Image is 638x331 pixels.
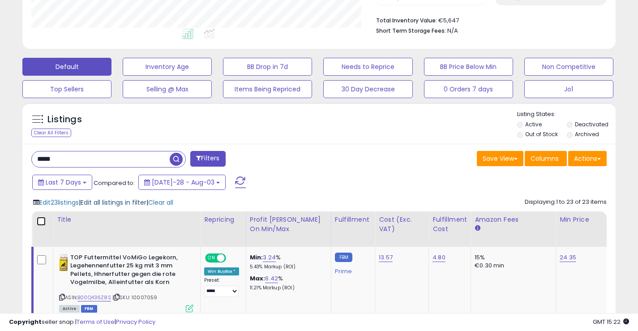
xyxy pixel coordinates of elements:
li: €5,647 [376,14,600,25]
button: 0 Orders 7 days [424,80,513,98]
div: seller snap | | [9,318,155,327]
div: Fulfillment Cost [432,215,467,234]
a: 13.57 [379,253,393,262]
span: N/A [447,26,458,35]
span: Clear all [148,198,173,207]
a: 24.35 [560,253,576,262]
b: Short Term Storage Fees: [376,27,446,34]
span: Edit 23 listings [39,198,79,207]
a: Terms of Use [77,318,115,326]
div: 15% [475,254,549,262]
div: Cost (Exc. VAT) [379,215,425,234]
strong: Copyright [9,318,42,326]
button: Non Competitive [524,58,613,76]
a: 6.42 [265,274,278,283]
div: % [250,254,324,270]
button: Default [22,58,111,76]
a: 3.24 [263,253,276,262]
img: 41rPuo037cL._SL40_.jpg [59,254,68,271]
button: Selling @ Max [123,80,212,98]
p: 5.43% Markup (ROI) [250,264,324,270]
button: Last 7 Days [32,175,92,190]
button: Jo1 [524,80,613,98]
span: OFF [225,254,239,262]
h5: Listings [47,113,82,126]
button: Filters [190,151,225,167]
a: Privacy Policy [116,318,155,326]
b: TOP Futtermittel VoMiGo Legekorn, Legehennenfutter 25 kg mit 3 mm Pellets, Hhnerfutter gegen die ... [70,254,179,289]
button: Actions [568,151,607,166]
label: Active [525,120,542,128]
span: | SKU: 10007059 [112,294,158,301]
a: B00Q436Z8S [77,294,111,301]
span: Edit all listings in filter [81,198,146,207]
button: BB Price Below Min [424,58,513,76]
button: 30 Day Decrease [323,80,412,98]
div: Profit [PERSON_NAME] on Min/Max [250,215,327,234]
div: ASIN: [59,254,193,312]
div: Prime [335,264,368,275]
div: Clear All Filters [31,129,71,137]
small: FBM [335,253,352,262]
button: Needs to Reprice [323,58,412,76]
div: Win BuyBox * [204,267,239,275]
p: 11.21% Markup (ROI) [250,285,324,291]
b: Total Inventory Value: [376,17,437,24]
span: All listings currently available for purchase on Amazon [59,305,80,313]
div: Title [57,215,197,224]
div: €0.30 min [475,262,549,270]
div: Displaying 1 to 23 of 23 items [525,198,607,206]
span: FBM [81,305,97,313]
div: Preset: [204,277,239,297]
label: Archived [575,130,599,138]
span: [DATE]-28 - Aug-03 [152,178,214,187]
small: Amazon Fees. [475,224,480,232]
span: 2025-08-11 15:22 GMT [593,318,629,326]
button: Inventory Age [123,58,212,76]
div: Repricing [204,215,242,224]
button: Save View [477,151,523,166]
div: % [250,275,324,291]
button: Columns [525,151,567,166]
button: [DATE]-28 - Aug-03 [138,175,226,190]
span: Columns [531,154,559,163]
div: Amazon Fees [475,215,552,224]
button: Items Being Repriced [223,80,312,98]
div: | | [33,198,173,207]
b: Max: [250,274,265,283]
p: Listing States: [517,110,616,119]
span: Compared to: [94,179,135,187]
label: Out of Stock [525,130,558,138]
button: Top Sellers [22,80,111,98]
div: Fulfillment [335,215,371,224]
span: Last 7 Days [46,178,81,187]
a: 4.80 [432,253,445,262]
th: The percentage added to the cost of goods (COGS) that forms the calculator for Min & Max prices. [246,211,331,247]
span: ON [206,254,217,262]
label: Deactivated [575,120,608,128]
b: Min: [250,253,263,262]
div: Min Price [560,215,606,224]
button: BB Drop in 7d [223,58,312,76]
